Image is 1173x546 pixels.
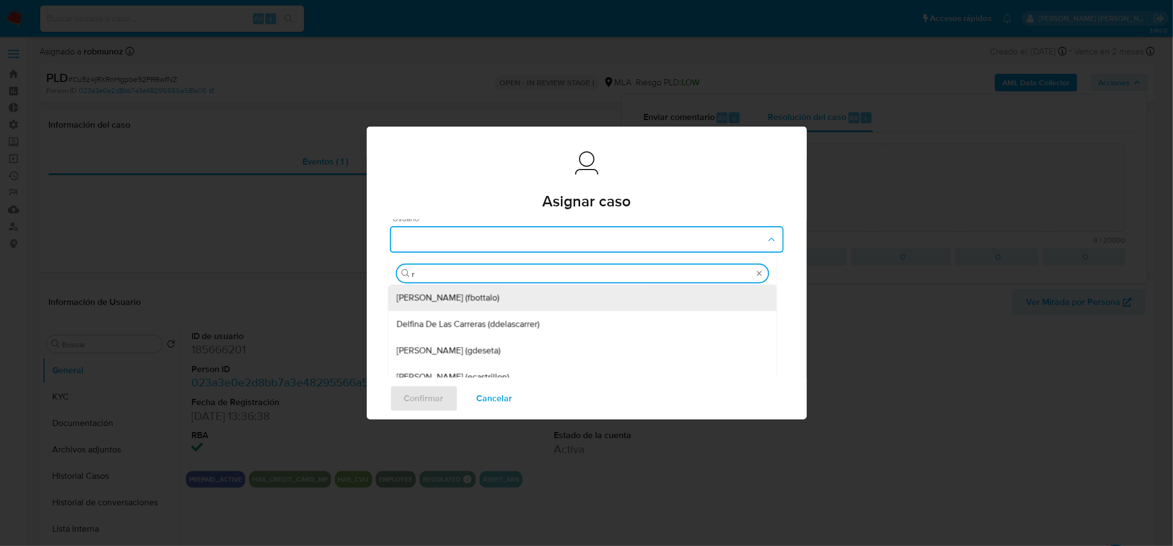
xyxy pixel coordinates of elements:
button: Cancelar [462,385,527,412]
button: Borrar [755,269,763,278]
ul: Usuario [388,285,777,421]
span: [PERSON_NAME] (gdeseta) [396,345,500,356]
span: [PERSON_NAME] (ecastrillon) [396,372,509,383]
span: Asignar caso [542,194,631,209]
span: Delfina De Las Carreras (ddelascarrer) [396,319,539,330]
span: [PERSON_NAME] (fbottalo) [396,292,499,303]
input: Buscar [412,269,752,279]
span: Usuario [393,215,786,222]
span: Cancelar [477,386,513,411]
